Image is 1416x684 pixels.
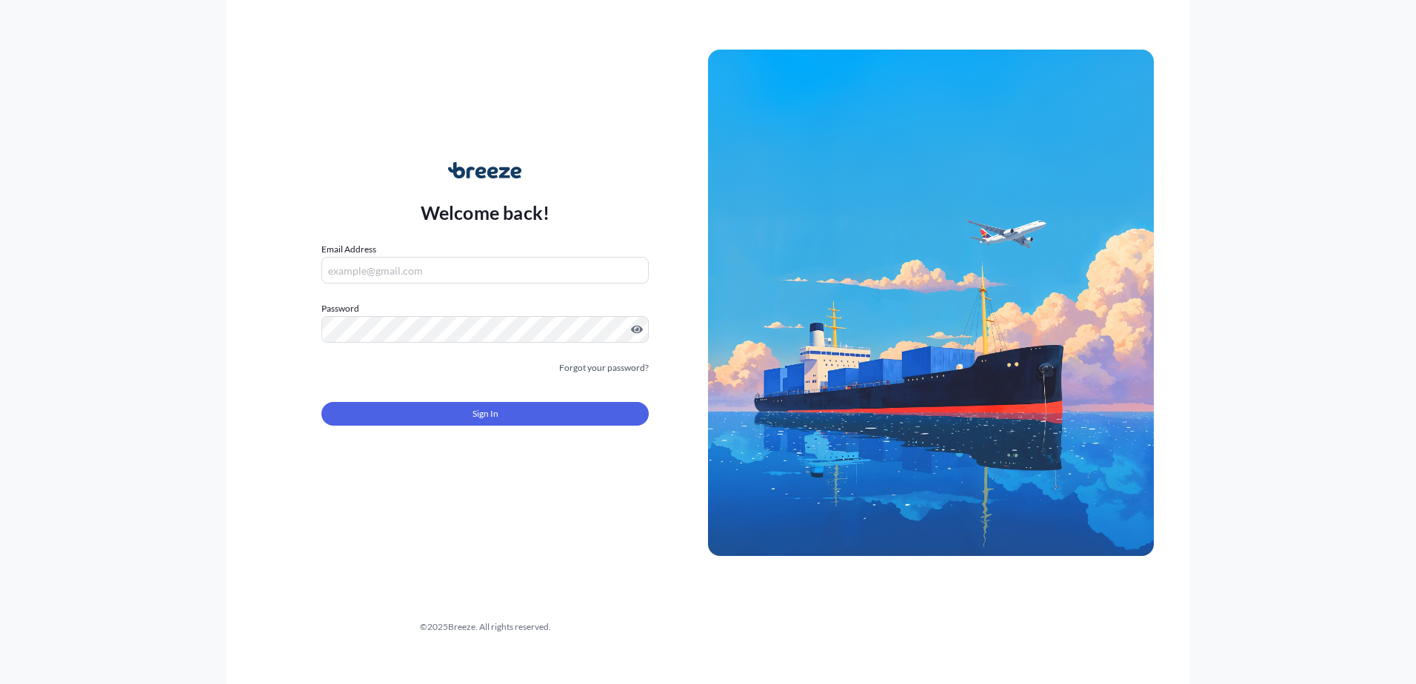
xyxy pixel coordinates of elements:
[321,257,649,284] input: example@gmail.com
[472,406,498,421] span: Sign In
[321,402,649,426] button: Sign In
[321,301,649,316] label: Password
[421,201,550,224] p: Welcome back!
[708,50,1154,556] img: Ship illustration
[559,361,649,375] a: Forgot your password?
[262,620,708,634] div: © 2025 Breeze. All rights reserved.
[321,242,376,257] label: Email Address
[631,323,643,335] button: Show password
